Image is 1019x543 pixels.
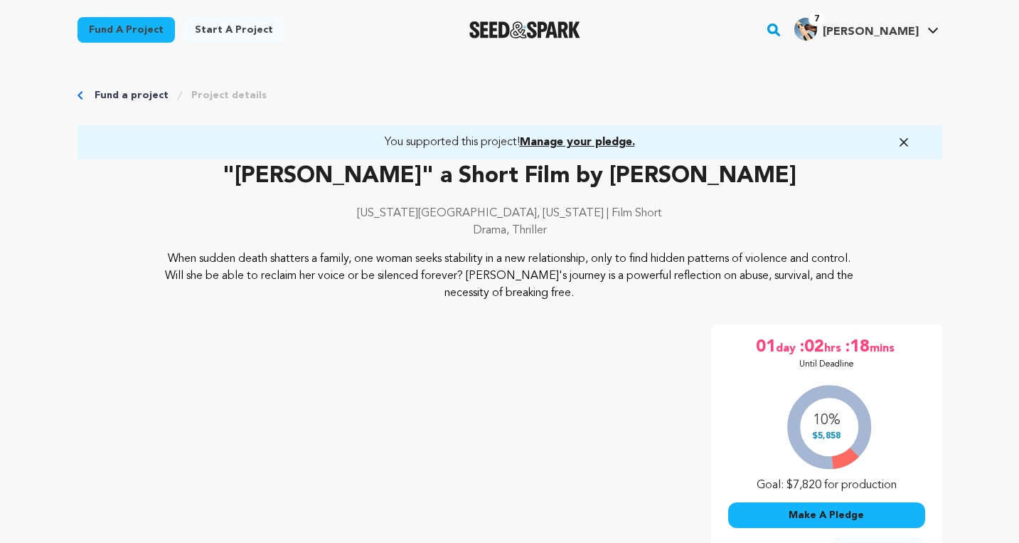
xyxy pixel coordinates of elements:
[164,251,855,302] p: When sudden death shatters a family, one woman seeks stability in a new relationship, only to fin...
[756,336,776,359] span: 01
[799,336,824,359] span: :02
[794,18,919,41] div: Casey R.'s Profile
[520,137,635,148] span: Manage your pledge.
[776,336,799,359] span: day
[95,88,169,102] a: Fund a project
[791,15,941,45] span: Casey R.'s Profile
[78,88,942,102] div: Breadcrumb
[794,18,817,41] img: picture.jpeg
[469,21,581,38] img: Seed&Spark Logo Dark Mode
[791,15,941,41] a: Casey R.'s Profile
[799,359,854,370] p: Until Deadline
[78,17,175,43] a: Fund a project
[469,21,581,38] a: Seed&Spark Homepage
[728,502,925,528] button: Make A Pledge
[844,336,870,359] span: :18
[191,88,267,102] a: Project details
[78,222,942,239] p: Drama, Thriller
[870,336,897,359] span: mins
[95,134,925,151] a: You supported this project!Manage your pledge.
[183,17,284,43] a: Start a project
[809,12,825,26] span: 7
[78,159,942,194] p: "[PERSON_NAME]" a Short Film by [PERSON_NAME]
[824,336,844,359] span: hrs
[78,205,942,222] p: [US_STATE][GEOGRAPHIC_DATA], [US_STATE] | Film Short
[823,26,919,38] span: [PERSON_NAME]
